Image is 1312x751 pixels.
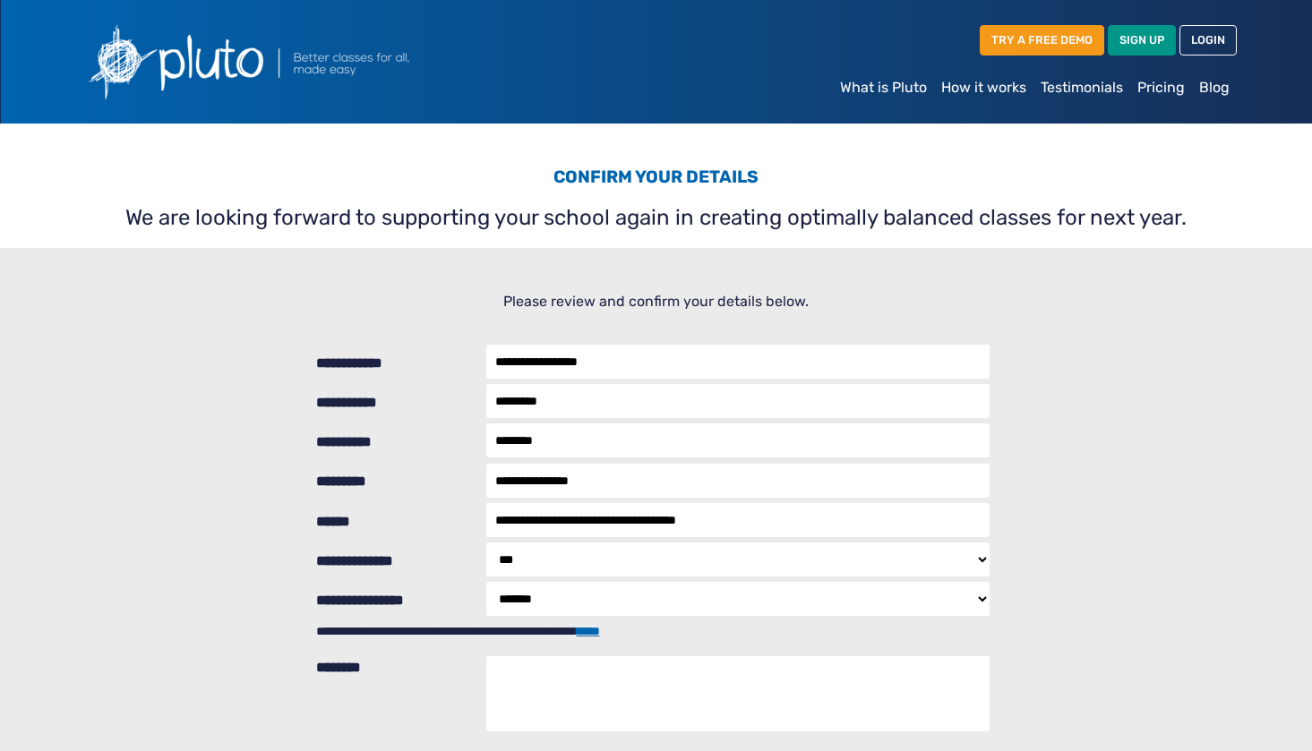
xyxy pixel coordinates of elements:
[1108,25,1176,55] a: SIGN UP
[1130,70,1192,106] a: Pricing
[76,14,506,109] img: Pluto logo with the text Better classes for all, made easy
[1192,70,1237,106] a: Blog
[1033,70,1130,106] a: Testimonials
[934,70,1033,106] a: How it works
[87,166,1226,194] h3: Confirm your details
[87,291,1226,312] p: Please review and confirm your details below.
[87,201,1226,234] p: We are looking forward to supporting your school again in creating optimally balanced classes for...
[833,70,934,106] a: What is Pluto
[980,25,1104,55] a: TRY A FREE DEMO
[1179,25,1237,55] a: LOGIN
